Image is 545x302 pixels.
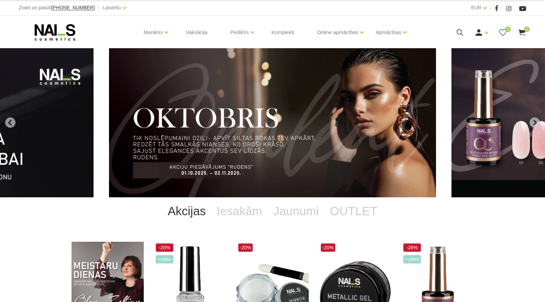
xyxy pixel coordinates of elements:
span: -20% [238,243,253,252]
a: Jaunumi [268,197,324,225]
a: Vaksācija [180,16,213,49]
a: Apmācības [375,19,401,46]
span: | [98,3,100,12]
span: -20% [156,243,174,252]
span: 0 [505,27,511,32]
a: [PHONE_NUMBER] [52,5,95,10]
a: 0 [499,28,507,37]
button: Go to last slide [5,117,15,128]
button: Next slide [530,117,540,128]
a: Komplekti [266,16,300,49]
span: +Video [403,255,421,263]
a: Online apmācības [317,19,358,46]
a: Iesakām [211,197,268,225]
a: Pedikīrs [230,19,249,46]
a: Manikīrs [144,19,163,46]
a: Akcijas [162,197,211,225]
div: Zvani un pasūti [19,3,95,12]
a: OUTLET [324,197,383,225]
a: 0 [517,28,526,37]
span: | [490,3,491,12]
span: 0 [524,27,530,32]
span: -26% [403,243,421,252]
a: Latviešu [103,3,121,12]
span: -20% [321,243,336,252]
li: 1 of 11 [109,48,436,197]
span: +Video [156,255,174,263]
a: EUR [471,3,481,12]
